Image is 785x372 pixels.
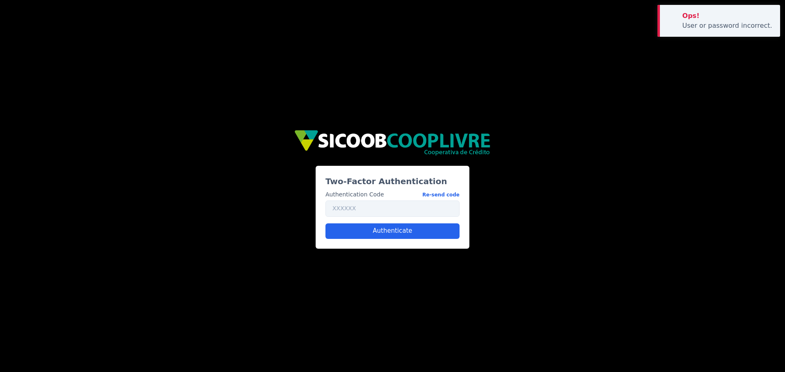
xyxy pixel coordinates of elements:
div: Ops! [682,11,774,21]
img: img/sicoob_cooplivre.png [294,130,491,156]
h3: Two-Factor Authentication [325,176,460,187]
button: Authenticate [325,223,460,239]
div: User or password incorrect. [682,21,774,31]
label: Authentication Code [325,190,460,199]
button: Authentication Code [422,190,460,199]
input: XXXXXX [325,200,460,217]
